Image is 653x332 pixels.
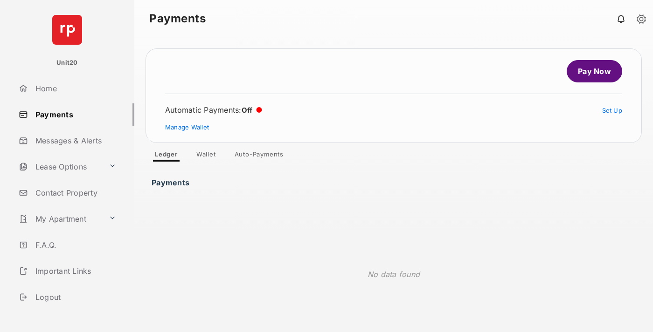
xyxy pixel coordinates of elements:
h3: Payments [152,178,192,182]
a: Wallet [189,150,223,162]
a: Contact Property [15,182,134,204]
img: svg+xml;base64,PHN2ZyB4bWxucz0iaHR0cDovL3d3dy53My5vcmcvMjAwMC9zdmciIHdpZHRoPSI2NCIgaGVpZ2h0PSI2NC... [52,15,82,45]
span: Off [242,106,253,115]
a: Lease Options [15,156,105,178]
a: Ledger [147,150,185,162]
a: Payments [15,103,134,126]
strong: Payments [149,13,206,24]
a: Messages & Alerts [15,129,134,152]
a: My Apartment [15,208,105,230]
a: Set Up [602,107,623,114]
a: Logout [15,286,134,308]
a: Manage Wallet [165,123,209,131]
a: Important Links [15,260,120,282]
p: No data found [368,269,420,280]
a: F.A.Q. [15,234,134,256]
a: Home [15,77,134,100]
a: Auto-Payments [227,150,291,162]
div: Automatic Payments : [165,105,262,115]
p: Unit20 [56,58,78,68]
